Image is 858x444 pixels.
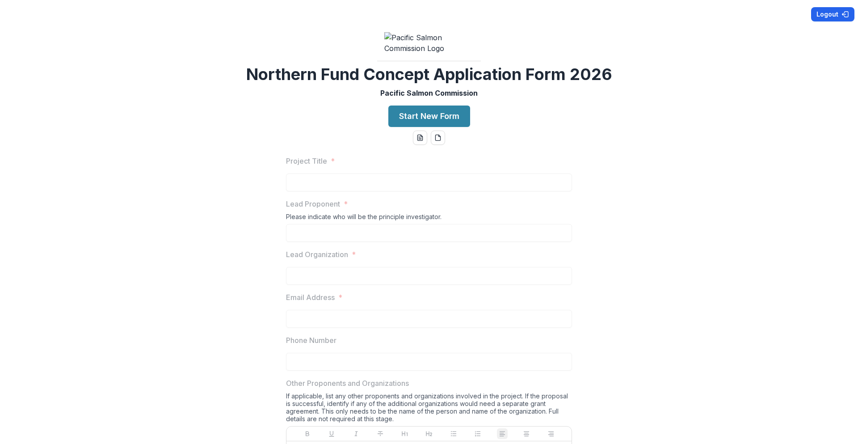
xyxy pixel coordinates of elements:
button: pdf-download [431,131,445,145]
button: Italicize [351,428,362,439]
button: Start New Form [388,106,470,127]
button: Bold [302,428,313,439]
p: Lead Organization [286,249,348,260]
button: Logout [811,7,854,21]
button: Underline [326,428,337,439]
button: Heading 2 [424,428,434,439]
p: Project Title [286,156,327,166]
button: Align Right [546,428,556,439]
p: Phone Number [286,335,336,346]
div: If applicable, list any other proponents and organizations involved in the project. If the propos... [286,392,572,426]
p: Pacific Salmon Commission [380,88,478,98]
button: Heading 1 [400,428,410,439]
div: Please indicate who will be the principle investigator. [286,213,572,224]
button: Align Center [521,428,532,439]
p: Email Address [286,292,335,303]
img: Pacific Salmon Commission Logo [384,32,474,54]
h2: Northern Fund Concept Application Form 2026 [246,65,612,84]
button: Ordered List [472,428,483,439]
button: Bullet List [448,428,459,439]
p: Lead Proponent [286,199,340,209]
button: word-download [413,131,427,145]
button: Align Left [497,428,508,439]
p: Other Proponents and Organizations [286,378,409,389]
button: Strike [375,428,386,439]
